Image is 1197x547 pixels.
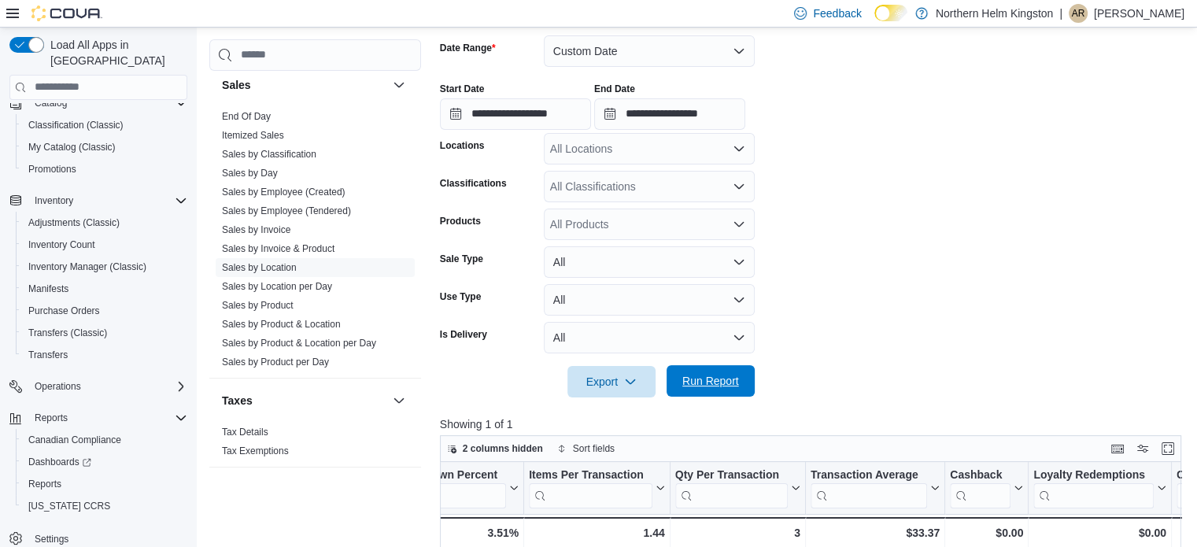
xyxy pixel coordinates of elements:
[551,439,621,458] button: Sort fields
[813,6,861,21] span: Feedback
[22,257,153,276] a: Inventory Manager (Classic)
[682,373,739,389] span: Run Report
[222,318,341,331] span: Sales by Product & Location
[222,243,334,254] a: Sales by Invoice & Product
[16,256,194,278] button: Inventory Manager (Classic)
[28,141,116,153] span: My Catalog (Classic)
[390,391,408,410] button: Taxes
[22,475,68,493] a: Reports
[441,439,549,458] button: 2 columns hidden
[222,356,329,368] span: Sales by Product per Day
[222,186,345,198] span: Sales by Employee (Created)
[28,408,74,427] button: Reports
[529,468,665,508] button: Items Per Transaction
[28,434,121,446] span: Canadian Compliance
[22,235,187,254] span: Inventory Count
[544,284,755,316] button: All
[222,262,297,273] a: Sales by Location
[674,468,787,508] div: Qty Per Transaction
[28,238,95,251] span: Inventory Count
[35,412,68,424] span: Reports
[811,468,927,482] div: Transaction Average
[28,377,87,396] button: Operations
[22,160,187,179] span: Promotions
[667,365,755,397] button: Run Report
[222,445,289,456] a: Tax Exemptions
[222,319,341,330] a: Sales by Product & Location
[16,429,194,451] button: Canadian Compliance
[733,218,745,231] button: Open list of options
[28,216,120,229] span: Adjustments (Classic)
[399,468,505,482] div: Markdown Percent
[222,111,271,122] a: End Of Day
[28,408,187,427] span: Reports
[399,468,518,508] button: Markdown Percent
[31,6,102,21] img: Cova
[28,191,187,210] span: Inventory
[3,407,194,429] button: Reports
[209,107,421,378] div: Sales
[222,242,334,255] span: Sales by Invoice & Product
[22,301,106,320] a: Purchase Orders
[440,253,483,265] label: Sale Type
[222,337,376,349] span: Sales by Product & Location per Day
[22,301,187,320] span: Purchase Orders
[28,94,73,113] button: Catalog
[594,98,745,130] input: Press the down key to open a popover containing a calendar.
[28,261,146,273] span: Inventory Manager (Classic)
[1033,468,1154,482] div: Loyalty Redemptions
[28,191,79,210] button: Inventory
[3,375,194,397] button: Operations
[874,5,907,21] input: Dark Mode
[222,426,268,438] span: Tax Details
[544,322,755,353] button: All
[222,280,332,293] span: Sales by Location per Day
[16,473,194,495] button: Reports
[22,453,98,471] a: Dashboards
[529,523,665,542] div: 1.44
[567,366,656,397] button: Export
[440,42,496,54] label: Date Range
[222,129,284,142] span: Itemized Sales
[222,299,294,312] span: Sales by Product
[22,346,187,364] span: Transfers
[22,138,187,157] span: My Catalog (Classic)
[399,468,505,508] div: Markdown Percent
[222,168,278,179] a: Sales by Day
[950,468,1023,508] button: Cashback
[1072,4,1085,23] span: AR
[1158,439,1177,458] button: Enter fullscreen
[22,497,187,516] span: Washington CCRS
[22,431,187,449] span: Canadian Compliance
[222,167,278,179] span: Sales by Day
[222,357,329,368] a: Sales by Product per Day
[28,327,107,339] span: Transfers (Classic)
[222,77,386,93] button: Sales
[222,205,351,217] span: Sales by Employee (Tendered)
[222,445,289,457] span: Tax Exemptions
[594,83,635,95] label: End Date
[209,423,421,467] div: Taxes
[577,366,646,397] span: Export
[440,139,485,152] label: Locations
[28,119,124,131] span: Classification (Classic)
[222,281,332,292] a: Sales by Location per Day
[22,213,187,232] span: Adjustments (Classic)
[28,377,187,396] span: Operations
[16,234,194,256] button: Inventory Count
[222,148,316,161] span: Sales by Classification
[28,305,100,317] span: Purchase Orders
[22,116,187,135] span: Classification (Classic)
[44,37,187,68] span: Load All Apps in [GEOGRAPHIC_DATA]
[16,495,194,517] button: [US_STATE] CCRS
[28,349,68,361] span: Transfers
[28,456,91,468] span: Dashboards
[16,212,194,234] button: Adjustments (Classic)
[1059,4,1062,23] p: |
[16,344,194,366] button: Transfers
[733,142,745,155] button: Open list of options
[22,213,126,232] a: Adjustments (Classic)
[222,300,294,311] a: Sales by Product
[28,163,76,176] span: Promotions
[22,323,113,342] a: Transfers (Classic)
